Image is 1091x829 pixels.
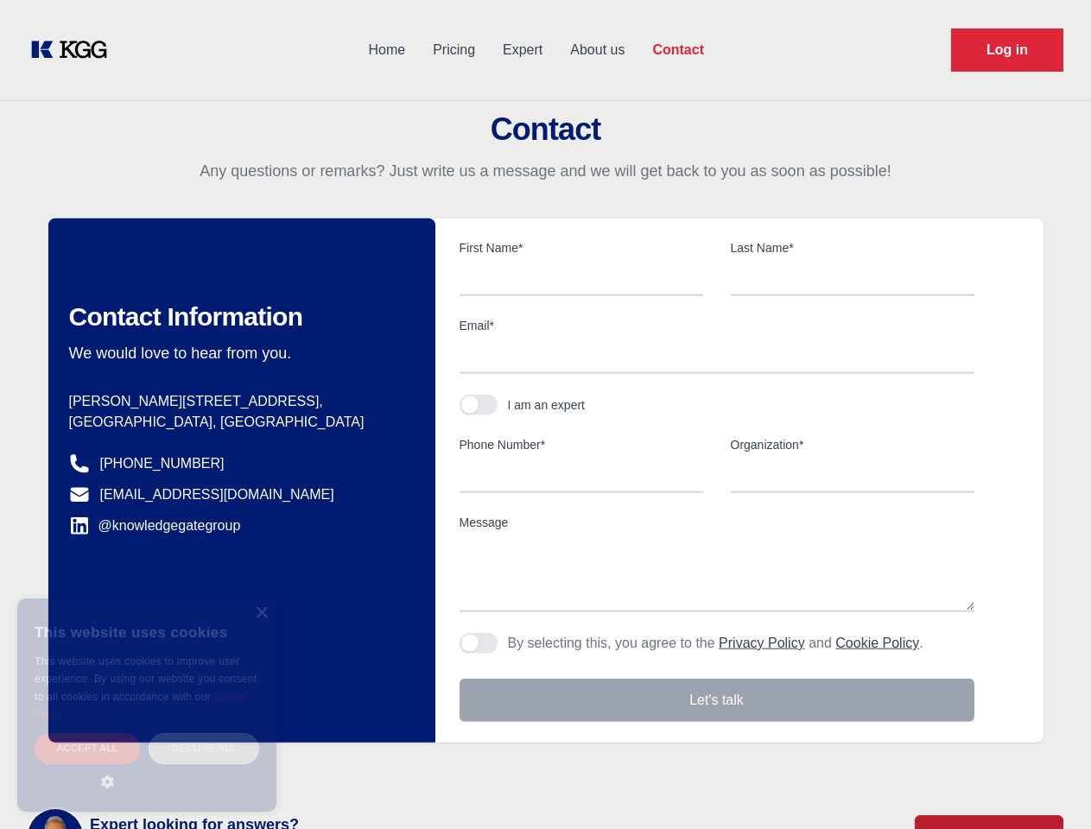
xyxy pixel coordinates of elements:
[460,514,974,531] label: Message
[35,611,259,653] div: This website uses cookies
[21,161,1070,181] p: Any questions or remarks? Just write us a message and we will get back to you as soon as possible!
[460,436,703,453] label: Phone Number*
[508,633,923,654] p: By selecting this, you agree to the and .
[508,396,586,414] div: I am an expert
[100,484,334,505] a: [EMAIL_ADDRESS][DOMAIN_NAME]
[835,636,919,650] a: Cookie Policy
[638,28,718,73] a: Contact
[951,28,1063,72] a: Request Demo
[460,317,974,334] label: Email*
[69,412,408,433] p: [GEOGRAPHIC_DATA], [GEOGRAPHIC_DATA]
[21,112,1070,147] h2: Contact
[35,692,245,719] a: Cookie Policy
[719,636,805,650] a: Privacy Policy
[255,607,268,620] div: Close
[731,239,974,256] label: Last Name*
[69,516,241,536] a: @knowledgegategroup
[354,28,419,73] a: Home
[28,36,121,64] a: KOL Knowledge Platform: Talk to Key External Experts (KEE)
[460,679,974,722] button: Let's talk
[419,28,489,73] a: Pricing
[69,301,408,332] h2: Contact Information
[69,391,408,412] p: [PERSON_NAME][STREET_ADDRESS],
[489,28,556,73] a: Expert
[149,733,259,763] div: Decline all
[100,453,225,474] a: [PHONE_NUMBER]
[556,28,638,73] a: About us
[460,239,703,256] label: First Name*
[1005,746,1091,829] iframe: Chat Widget
[35,655,257,703] span: This website uses cookies to improve user experience. By using our website you consent to all coo...
[731,436,974,453] label: Organization*
[69,343,408,364] p: We would love to hear from you.
[35,733,140,763] div: Accept all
